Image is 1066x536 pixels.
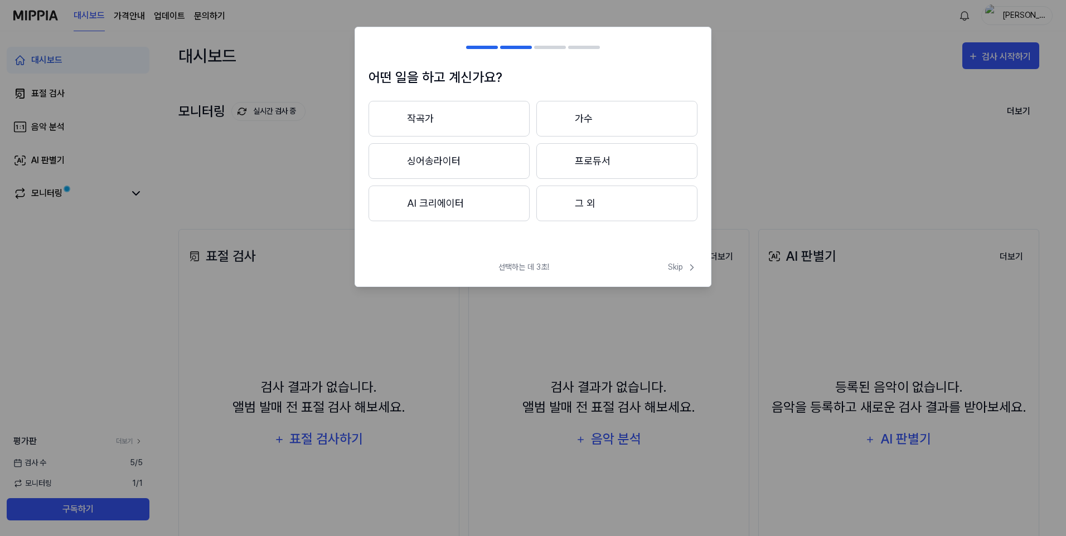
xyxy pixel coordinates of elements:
[369,101,530,137] button: 작곡가
[369,67,697,87] h1: 어떤 일을 하고 계신가요?
[369,186,530,221] button: AI 크리에이터
[536,186,697,221] button: 그 외
[668,261,697,273] span: Skip
[536,143,697,179] button: 프로듀서
[536,101,697,137] button: 가수
[369,143,530,179] button: 싱어송라이터
[498,261,549,273] span: 선택하는 데 3초!
[666,261,697,273] button: Skip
